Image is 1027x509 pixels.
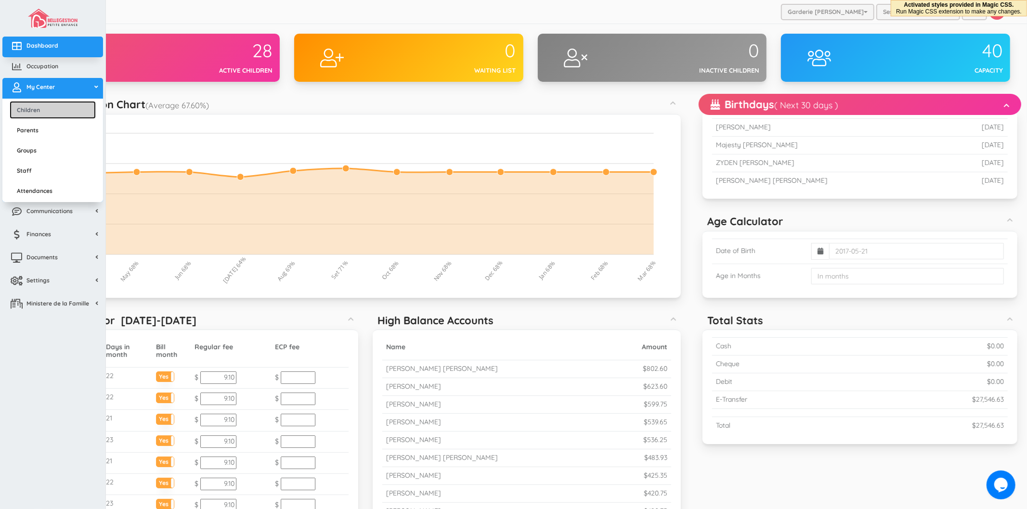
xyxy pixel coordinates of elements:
[195,500,198,509] span: $
[537,259,557,281] tspan: Jan 68%
[712,239,807,264] td: Date of Birth
[949,136,1008,154] td: [DATE]
[195,344,267,351] h5: Regular fee
[707,315,763,326] h5: Total Stats
[386,364,498,373] small: [PERSON_NAME] [PERSON_NAME]
[275,458,279,467] span: $
[987,471,1017,499] iframe: chat widget
[949,172,1008,189] td: [DATE]
[2,271,103,292] a: Settings
[712,118,949,136] td: [PERSON_NAME]
[386,471,441,480] small: [PERSON_NAME]
[644,471,667,480] small: $425.35
[643,364,667,373] small: $802.60
[102,389,152,410] td: 22
[2,78,103,99] a: My Center
[26,230,51,238] span: Finances
[10,182,96,200] a: Attendances
[10,121,96,139] a: Parents
[865,66,1003,75] div: Capacity
[636,259,658,282] tspan: Mar 68%
[865,41,1003,61] div: 40
[195,373,198,382] span: $
[102,368,152,389] td: 22
[195,479,198,488] span: $
[156,457,174,464] label: Yes
[55,315,196,326] h5: Invoices for [DATE]-[DATE]
[949,154,1008,172] td: [DATE]
[712,172,949,189] td: [PERSON_NAME] [PERSON_NAME]
[195,458,198,467] span: $
[156,478,174,485] label: Yes
[386,489,441,497] small: [PERSON_NAME]
[195,415,198,424] span: $
[10,141,96,159] a: Groups
[26,276,50,284] span: Settings
[949,118,1008,136] td: [DATE]
[386,382,441,391] small: [PERSON_NAME]
[156,393,174,400] label: Yes
[811,268,1004,284] input: In months
[711,99,838,110] h5: Birthdays
[377,41,516,61] div: 0
[859,391,1008,408] td: $27,546.63
[712,264,807,288] td: Age in Months
[275,394,279,403] span: $
[621,66,759,75] div: Inactive children
[26,62,58,70] span: Occupation
[432,259,454,282] tspan: Nov 68%
[859,337,1008,355] td: $0.00
[2,225,103,246] a: Finances
[377,315,494,326] h5: High Balance Accounts
[134,66,273,75] div: Active children
[102,410,152,431] td: 21
[156,436,174,443] label: Yes
[275,259,297,282] tspan: Aug 69%
[26,41,58,50] span: Dashboard
[156,414,174,421] label: Yes
[386,400,441,408] small: [PERSON_NAME]
[118,259,141,283] tspan: May 68%
[643,382,667,391] small: $623.60
[712,417,859,434] td: Total
[329,259,350,280] tspan: Set 71%
[644,418,667,426] small: $539.65
[26,83,55,91] span: My Center
[589,259,610,282] tspan: Feb 68%
[28,9,77,28] img: image
[2,202,103,223] a: Communications
[896,8,1022,15] span: Run Magic CSS extension to make any changes.
[2,57,103,78] a: Occupation
[156,372,174,379] label: Yes
[859,355,1008,373] td: $0.00
[380,259,401,281] tspan: Oct 68%
[712,154,949,172] td: ZYDEN [PERSON_NAME]
[275,500,279,509] span: $
[221,255,247,284] tspan: [DATE] 64%
[621,41,759,61] div: 0
[712,136,949,154] td: Majesty [PERSON_NAME]
[2,248,103,269] a: Documents
[707,216,783,227] h5: Age Calculator
[483,259,505,282] tspan: Dec 68%
[173,259,193,281] tspan: Jun 68%
[106,344,148,358] h5: Days in month
[896,1,1022,15] div: Activated styles provided in Magic CSS.
[26,299,89,307] span: Ministere de la Famille
[859,417,1008,434] td: $27,546.63
[102,431,152,452] td: 23
[612,344,667,351] h5: Amount
[712,337,859,355] td: Cash
[377,66,516,75] div: Waiting list
[55,99,209,110] h5: Occupation Chart
[712,391,859,408] td: E-Transfer
[643,435,667,444] small: $536.25
[26,253,58,261] span: Documents
[774,100,838,111] small: ( Next 30 days )
[275,373,279,382] span: $
[102,452,152,473] td: 21
[275,344,345,351] h5: ECP fee
[134,41,273,61] div: 28
[275,437,279,445] span: $
[156,344,187,358] h5: Bill month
